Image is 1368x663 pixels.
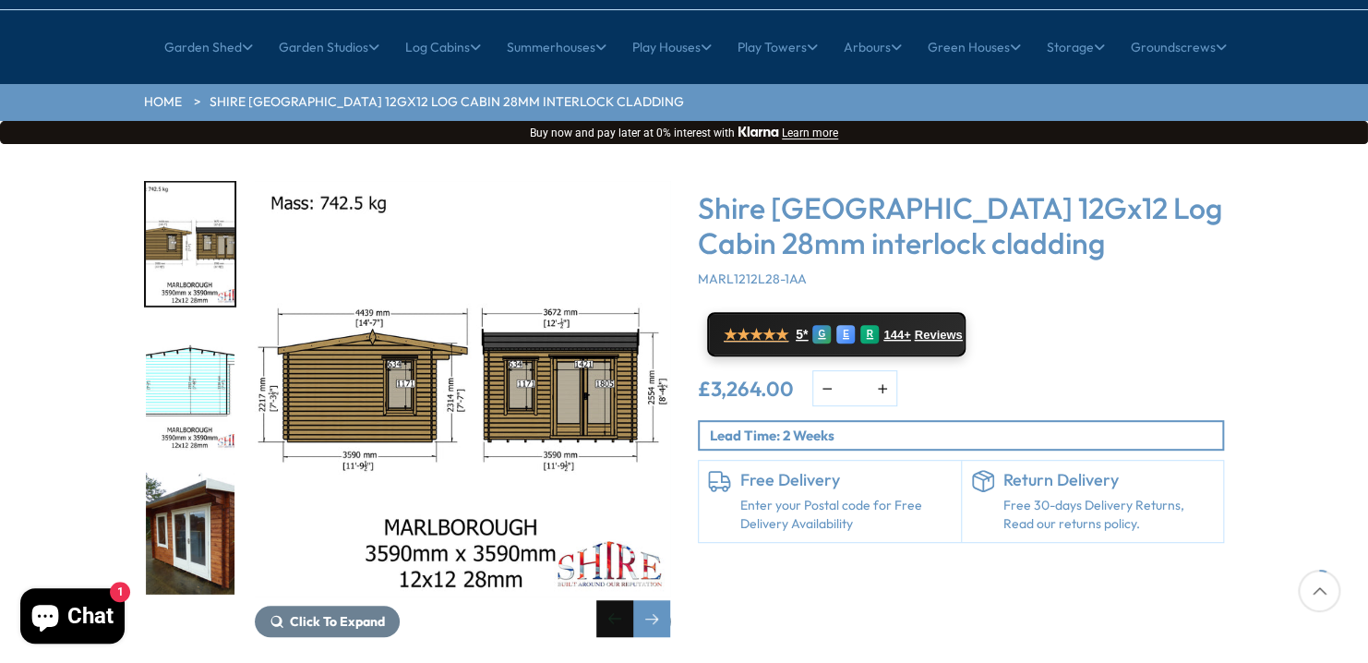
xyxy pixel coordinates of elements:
a: Log Cabins [405,24,481,70]
a: Play Towers [738,24,818,70]
p: Lead Time: 2 Weeks [710,426,1222,445]
a: ★★★★★ 5* G E R 144+ Reviews [707,312,966,356]
img: Marlborough_10_1e98dceb-b9ae-4974-b486-e44e24d09539_200x200.jpg [146,472,234,595]
a: Arbours [844,24,902,70]
span: Reviews [915,328,963,343]
span: ★★★★★ [724,326,788,344]
div: 4 / 18 [144,326,236,452]
img: Shire Marlborough 12Gx12 Log Cabin 28mm interlock cladding - Best Shed [255,181,670,597]
img: 12x12MarlboroughOPTELEVATIONSMMFT28mmTEMP_a041115d-193e-4c00-ba7d-347e4517689d_200x200.jpg [146,183,234,306]
a: Groundscrews [1131,24,1227,70]
h6: Free Delivery [740,470,952,490]
div: R [860,325,879,344]
a: Storage [1047,24,1105,70]
a: Enter your Postal code for Free Delivery Availability [740,497,952,533]
ins: £3,264.00 [698,379,794,399]
a: Garden Shed [164,24,253,70]
div: 3 / 18 [144,181,236,307]
img: 12x12MarlboroughINTERNALSMMFT28mmTEMP_b500e6bf-b96f-4bf6-bd0c-ce66061d0bad_200x200.jpg [146,328,234,451]
a: Green Houses [928,24,1021,70]
div: Next slide [633,600,670,637]
span: 144+ [883,328,910,343]
a: Summerhouses [507,24,606,70]
p: Free 30-days Delivery Returns, Read our returns policy. [1003,497,1215,533]
div: Previous slide [596,600,633,637]
a: Play Houses [632,24,712,70]
div: 5 / 18 [144,470,236,597]
a: Shire [GEOGRAPHIC_DATA] 12Gx12 Log Cabin 28mm interlock cladding [210,93,684,112]
a: HOME [144,93,182,112]
span: MARL1212L28-1AA [698,271,807,287]
button: Click To Expand [255,606,400,637]
div: E [836,325,855,344]
h6: Return Delivery [1003,470,1215,490]
span: Click To Expand [290,613,385,630]
h3: Shire [GEOGRAPHIC_DATA] 12Gx12 Log Cabin 28mm interlock cladding [698,190,1224,261]
div: G [812,325,831,344]
a: Garden Studios [279,24,379,70]
inbox-online-store-chat: Shopify online store chat [15,588,130,648]
div: 3 / 18 [255,181,670,637]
